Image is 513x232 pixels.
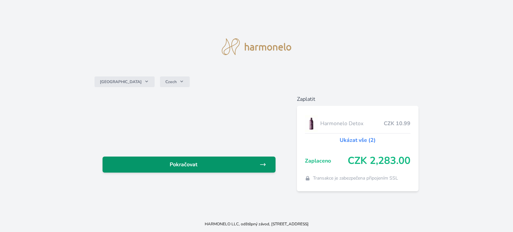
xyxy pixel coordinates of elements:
span: Transakce je zabezpečena připojením SSL [313,175,398,182]
span: CZK 10.99 [384,120,410,128]
a: Pokračovat [103,157,276,173]
img: logo.svg [222,38,291,55]
button: [GEOGRAPHIC_DATA] [95,76,155,87]
span: Zaplaceno [305,157,348,165]
span: Czech [165,79,177,84]
button: Czech [160,76,190,87]
span: Pokračovat [108,161,260,169]
img: DETOX_se_stinem_x-lo.jpg [305,115,318,132]
span: CZK 2,283.00 [348,155,410,167]
a: Ukázat vše (2) [340,136,376,144]
span: Harmonelo Detox [320,120,384,128]
span: [GEOGRAPHIC_DATA] [100,79,142,84]
h6: Zaplatit [297,95,418,103]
